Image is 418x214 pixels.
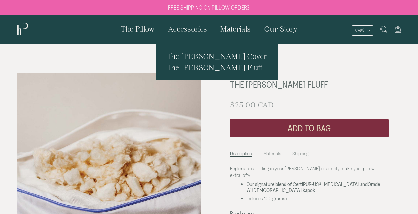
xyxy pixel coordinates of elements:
span: Accessories [168,25,207,33]
p: Replenish lost filling in your [PERSON_NAME] or simply make your pillow extra lofty. [230,165,384,179]
li: Description [230,148,252,157]
span: The [PERSON_NAME] Cover [167,52,267,60]
a: The Pillow [114,15,161,43]
li: Materials [263,148,281,157]
a: The [PERSON_NAME] Cover [167,50,267,62]
span: CertiPUR-US® [MEDICAL_DATA] and [293,181,368,187]
h1: The [PERSON_NAME] Fluff [230,78,365,92]
a: Accessories [161,15,213,43]
button: CAD $ [352,25,373,36]
span: The Pillow [121,25,155,33]
a: Our Story [257,15,304,43]
span: The [PERSON_NAME] Fluff [167,64,262,72]
span: Materials [220,25,251,33]
span: Our Story [264,25,298,33]
button: Add to bag [230,119,389,137]
p: FREE SHIPPING ON PILLOW ORDERS [168,4,250,11]
li: Our signature blend of Grade 'A' [DEMOGRAPHIC_DATA] kapok [247,181,384,193]
p: Includes 100 grams of [247,195,384,202]
a: The [PERSON_NAME] Fluff [167,62,262,73]
a: Materials [213,15,257,43]
li: Shipping [292,148,309,157]
span: $25.00 CAD [230,101,274,109]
